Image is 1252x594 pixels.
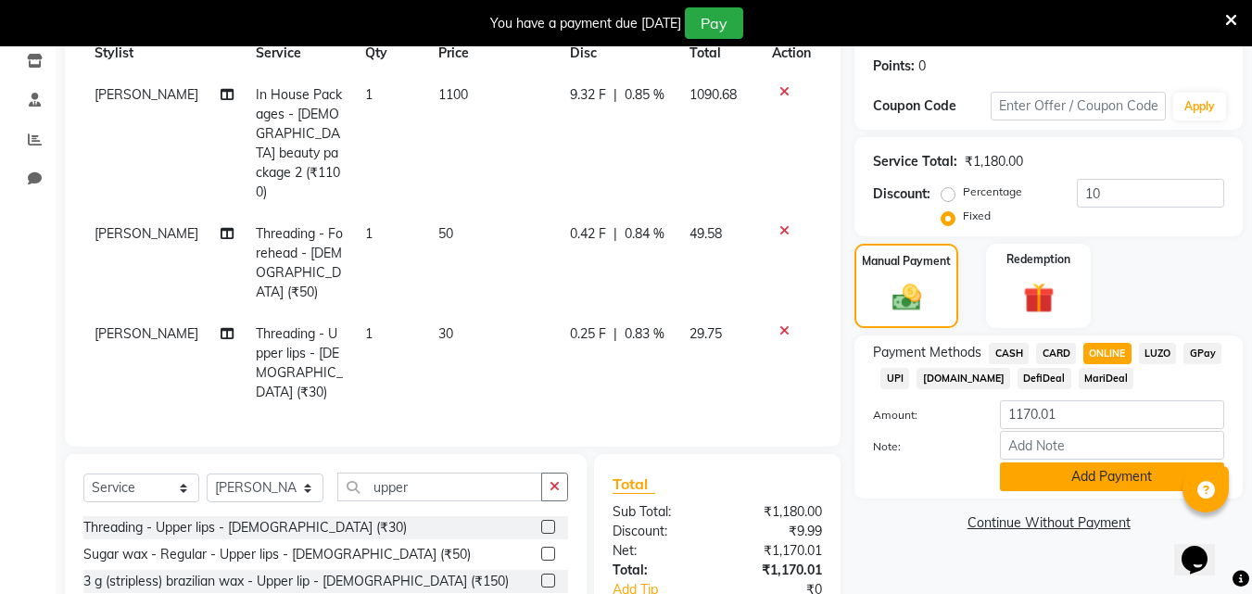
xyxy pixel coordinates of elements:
span: 1090.68 [689,86,737,103]
label: Percentage [963,183,1022,200]
span: 49.58 [689,225,722,242]
iframe: chat widget [1174,520,1233,575]
div: Sub Total: [599,502,717,522]
span: [DOMAIN_NAME] [917,368,1010,389]
th: Total [678,32,762,74]
th: Disc [559,32,678,74]
span: UPI [880,368,909,389]
div: Discount: [873,184,930,204]
div: ₹1,170.01 [717,561,836,580]
input: Enter Offer / Coupon Code [991,92,1166,120]
div: Threading - Upper lips - [DEMOGRAPHIC_DATA] (₹30) [83,518,407,537]
span: 9.32 F [570,85,606,105]
span: GPay [1183,343,1221,364]
span: [PERSON_NAME] [95,86,198,103]
span: ONLINE [1083,343,1132,364]
div: Net: [599,541,717,561]
span: Total [613,474,655,494]
input: Amount [1000,400,1224,429]
span: LUZO [1139,343,1177,364]
span: Payment Methods [873,343,981,362]
span: 1 [365,325,373,342]
div: Total: [599,561,717,580]
span: 30 [438,325,453,342]
span: | [613,224,617,244]
span: 1 [365,225,373,242]
input: Add Note [1000,431,1224,460]
img: _cash.svg [883,281,930,314]
span: 0.84 % [625,224,664,244]
span: 29.75 [689,325,722,342]
label: Manual Payment [862,253,951,270]
div: 3 g (stripless) brazilian wax - Upper lip - [DEMOGRAPHIC_DATA] (₹150) [83,572,509,591]
th: Qty [354,32,427,74]
span: [PERSON_NAME] [95,225,198,242]
div: You have a payment due [DATE] [490,14,681,33]
input: Search or Scan [337,473,542,501]
span: In House Packages - [DEMOGRAPHIC_DATA] beauty package 2 (₹1100) [256,86,342,200]
div: ₹1,180.00 [717,502,836,522]
button: Add Payment [1000,462,1224,491]
span: Threading - Upper lips - [DEMOGRAPHIC_DATA] (₹30) [256,325,343,400]
span: 0.25 F [570,324,606,344]
span: | [613,85,617,105]
span: 0.42 F [570,224,606,244]
th: Action [761,32,822,74]
div: 0 [918,57,926,76]
a: Continue Without Payment [858,513,1239,533]
img: _gift.svg [1014,279,1064,317]
div: ₹9.99 [717,522,836,541]
span: | [613,324,617,344]
div: Service Total: [873,152,957,171]
th: Price [427,32,559,74]
span: [PERSON_NAME] [95,325,198,342]
span: 1100 [438,86,468,103]
span: 1 [365,86,373,103]
th: Stylist [83,32,245,74]
span: 50 [438,225,453,242]
span: Threading - Forehead - [DEMOGRAPHIC_DATA] (₹50) [256,225,343,300]
label: Note: [859,438,985,455]
div: Coupon Code [873,96,990,116]
label: Fixed [963,208,991,224]
span: MariDeal [1079,368,1134,389]
span: DefiDeal [1018,368,1071,389]
span: CASH [989,343,1029,364]
label: Amount: [859,407,985,423]
div: Sugar wax - Regular - Upper lips - [DEMOGRAPHIC_DATA] (₹50) [83,545,471,564]
div: ₹1,180.00 [965,152,1023,171]
label: Redemption [1006,251,1070,268]
div: Points: [873,57,915,76]
span: CARD [1036,343,1076,364]
button: Pay [685,7,743,39]
div: ₹1,170.01 [717,541,836,561]
th: Service [245,32,355,74]
div: Discount: [599,522,717,541]
span: 0.85 % [625,85,664,105]
span: 0.83 % [625,324,664,344]
button: Apply [1173,93,1226,120]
